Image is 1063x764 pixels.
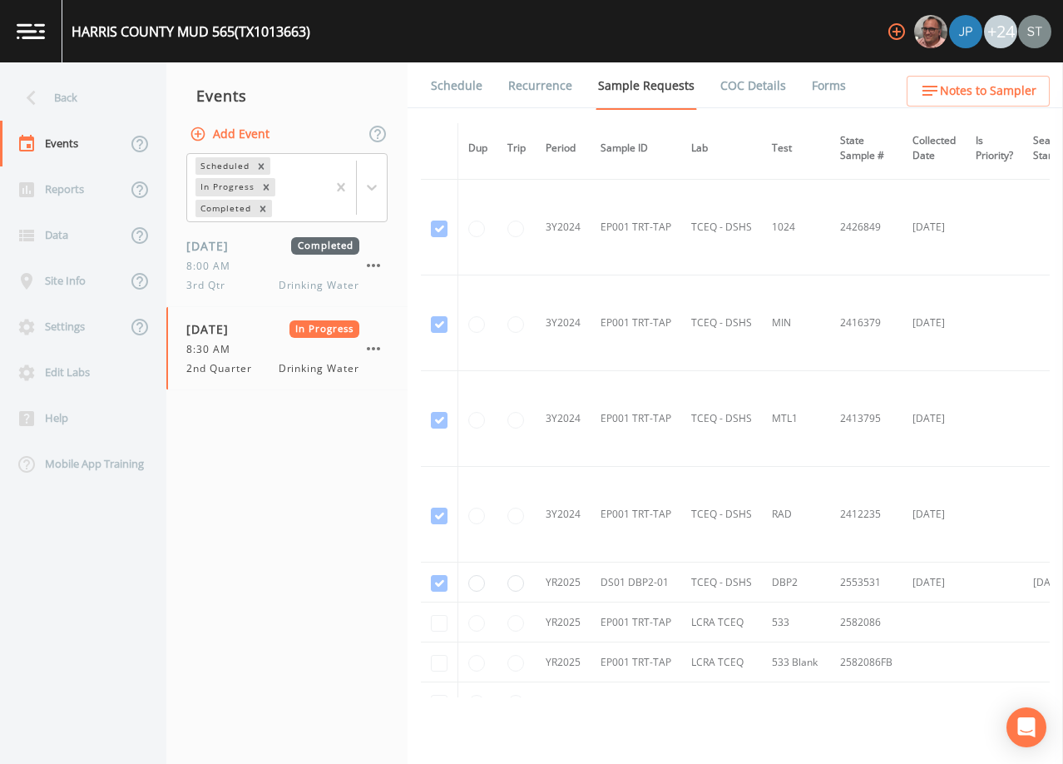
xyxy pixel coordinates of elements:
th: Trip [497,123,536,174]
img: cb9926319991c592eb2b4c75d39c237f [1018,15,1051,48]
td: 2416379 [830,275,902,371]
td: LCRA TCEQ [681,682,762,722]
td: TCEQ - DSHS [681,275,762,371]
td: 2412235 [830,467,902,563]
th: Collected Date [902,123,966,174]
th: Is Priority? [966,123,1023,174]
div: Joshua gere Paul [948,15,983,48]
span: [DATE] [186,237,240,255]
td: 2582086 [830,603,902,642]
td: [DATE] [902,371,966,467]
img: logo [17,23,45,39]
td: LCRA TCEQ [681,642,762,682]
span: [DATE] [186,320,240,338]
td: YR2025 [536,642,591,682]
div: +24 [984,15,1017,48]
td: [DATE] [902,275,966,371]
a: Schedule [428,62,485,109]
div: Remove In Progress [257,178,275,196]
td: 3Y2024 [536,371,591,467]
td: TCEQ - DSHS [681,180,762,275]
td: YR2025 [536,563,591,603]
img: 41241ef155101aa6d92a04480b0d0000 [949,15,982,48]
div: Open Intercom Messenger [1006,707,1046,747]
td: RAD [762,467,830,563]
td: EP001 TRT-TAP [591,467,681,563]
td: 2582087 [830,682,902,722]
button: Add Event [186,119,276,150]
span: 2nd Quarter [186,361,262,376]
span: Drinking Water [279,361,359,376]
span: Drinking Water [279,278,359,293]
a: [DATE]Completed8:00 AM3rd QtrDrinking Water [166,224,408,307]
div: Remove Scheduled [252,157,270,175]
span: 3rd Qtr [186,278,235,293]
div: Remove Completed [254,200,272,217]
td: TCEQ - DSHS [681,563,762,603]
span: 8:30 AM [186,342,240,357]
td: 2582086FB [830,642,902,682]
td: 533 [762,603,830,642]
div: Completed [195,200,254,217]
div: Mike Franklin [913,15,948,48]
span: Completed [291,237,359,255]
td: LCRA TCEQ [681,603,762,642]
td: 2413795 [830,371,902,467]
div: Scheduled [195,157,252,175]
td: [DATE] [902,563,966,603]
div: In Progress [195,178,257,196]
td: 2553531 [830,563,902,603]
img: e2d790fa78825a4bb76dcb6ab311d44c [914,15,947,48]
span: In Progress [289,320,360,338]
td: 533 Blank [762,642,830,682]
th: State Sample # [830,123,902,174]
td: 537 [762,682,830,722]
button: Notes to Sampler [907,76,1050,107]
td: [DATE] [902,467,966,563]
td: 2426849 [830,180,902,275]
div: HARRIS COUNTY MUD 565 (TX1013663) [72,22,310,42]
td: DBP2 [762,563,830,603]
td: DS01 DBP2-01 [591,563,681,603]
td: EP001 TRT-TAP [591,371,681,467]
td: EP001 TRT-TAP [591,603,681,642]
th: Test [762,123,830,174]
td: YR2025 [536,682,591,722]
td: EP001 TRT-TAP [591,180,681,275]
td: TCEQ - DSHS [681,371,762,467]
td: EP001 TRT-TAP [591,682,681,722]
td: TCEQ - DSHS [681,467,762,563]
td: EP001 TRT-TAP [591,275,681,371]
a: [DATE]In Progress8:30 AM2nd QuarterDrinking Water [166,307,408,390]
td: 3Y2024 [536,180,591,275]
td: 3Y2024 [536,275,591,371]
span: Notes to Sampler [940,81,1036,102]
a: Recurrence [506,62,575,109]
td: [DATE] [902,180,966,275]
span: 8:00 AM [186,259,240,274]
a: Sample Requests [596,62,697,110]
th: Period [536,123,591,174]
td: 3Y2024 [536,467,591,563]
div: Events [166,75,408,117]
td: MTL1 [762,371,830,467]
td: 1024 [762,180,830,275]
td: YR2025 [536,603,591,642]
td: MIN [762,275,830,371]
th: Lab [681,123,762,174]
th: Sample ID [591,123,681,174]
td: EP001 TRT-TAP [591,642,681,682]
a: Forms [809,62,848,109]
a: COC Details [718,62,789,109]
th: Dup [458,123,498,174]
